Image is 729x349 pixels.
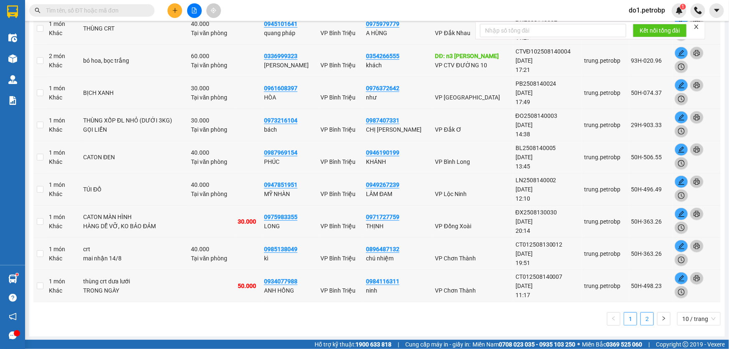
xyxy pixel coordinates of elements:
[264,20,297,28] span: 0945101641
[640,312,654,326] li: 2
[675,254,688,266] button: clock-circle
[582,141,629,173] td: trung.petrobp
[516,122,533,128] span: [DATE]
[682,313,716,325] span: 10 / trang
[516,208,580,217] div: ĐX2508130030
[675,176,688,188] button: edit
[8,96,17,105] img: solution-icon
[172,8,178,13] span: plus
[49,19,79,38] div: 1 món
[675,64,688,70] span: clock-circle
[641,313,653,325] a: 2
[516,227,530,234] span: 20:14
[366,126,422,133] span: CHỊ [PERSON_NAME]
[675,146,688,153] span: edit
[675,128,688,135] span: clock-circle
[49,84,79,102] div: 1 món
[472,340,575,349] span: Miền Nam
[624,313,637,325] a: 1
[49,30,62,36] span: Khác
[435,158,470,165] span: VP Bình Long
[675,224,688,231] span: clock-circle
[516,195,530,202] span: 12:10
[264,287,294,294] span: ANH HỒNG
[366,20,399,28] span: 0975979779
[677,312,721,326] div: kích thước trang
[516,292,530,298] span: 11:17
[83,223,156,229] span: HÀNG DỄ VỠ, KO BẢO ĐẢM
[675,189,688,202] button: clock-circle
[516,154,533,160] span: [DATE]
[187,3,202,18] button: file-add
[675,192,688,199] span: clock-circle
[8,75,17,84] img: warehouse-icon
[681,4,684,10] span: 1
[366,278,399,285] span: 0984116311
[622,5,672,15] span: do1.petrobp
[435,94,500,101] span: VP [GEOGRAPHIC_DATA]
[435,53,499,59] span: DĐ: n3 [PERSON_NAME]
[631,120,671,130] div: 29H-903.33
[516,131,530,138] span: 14:38
[690,176,704,188] button: printer
[366,94,376,101] span: như
[690,272,704,285] button: printer
[366,181,399,189] span: 0949267239
[582,173,629,206] td: trung.petrobp
[680,4,686,10] sup: 1
[366,191,392,197] span: LÂM ĐAM
[691,243,703,250] span: printer
[320,94,356,101] span: VP Bình Triệu
[264,223,280,229] span: LONG
[657,312,671,326] li: Trang Kế
[675,125,688,138] button: clock-circle
[49,212,79,231] div: 1 món
[691,50,703,56] span: printer
[709,3,724,18] button: caret-down
[640,26,680,35] span: Kết nối tổng đài
[320,255,356,262] span: VP Bình Triệu
[83,57,129,64] span: bó hoa, bọc trắng
[435,287,476,294] span: VP Chơn Thành
[577,343,580,346] span: ⚪️
[675,47,688,59] button: edit
[683,341,688,347] span: copyright
[8,275,17,283] img: warehouse-icon
[675,243,688,250] span: edit
[191,85,209,92] span: 30.000
[582,270,629,302] td: trung.petrobp
[49,277,79,295] div: 1 món
[9,331,17,339] span: message
[690,79,704,92] button: printer
[675,178,688,185] span: edit
[320,62,356,69] span: VP Bình Triệu
[516,186,533,193] span: [DATE]
[611,316,616,321] span: left
[206,3,221,18] button: aim
[676,7,683,14] img: icon-new-feature
[624,312,637,326] li: 1
[49,94,62,101] span: Khác
[49,223,62,229] span: Khác
[191,53,209,59] span: 60.000
[9,294,17,302] span: question-circle
[675,275,688,282] span: edit
[238,283,256,289] span: 50.000
[264,149,297,156] span: 0987969154
[435,62,487,69] span: VP CTV ĐƯỜNG 10
[675,160,688,167] span: clock-circle
[405,340,470,349] span: Cung cấp máy in - giấy in:
[49,245,79,263] div: 1 món
[398,340,399,349] span: |
[691,146,703,153] span: printer
[675,208,688,220] button: edit
[675,114,688,121] span: edit
[191,149,209,156] span: 40.000
[191,94,227,101] span: Tại văn phòng
[366,149,399,156] span: 0946190199
[83,186,102,193] span: TÚI ĐỒ
[264,214,297,221] span: 0975983355
[366,223,384,229] span: THỊNH
[435,126,462,133] span: VP Đắk Ơ
[713,7,721,14] span: caret-down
